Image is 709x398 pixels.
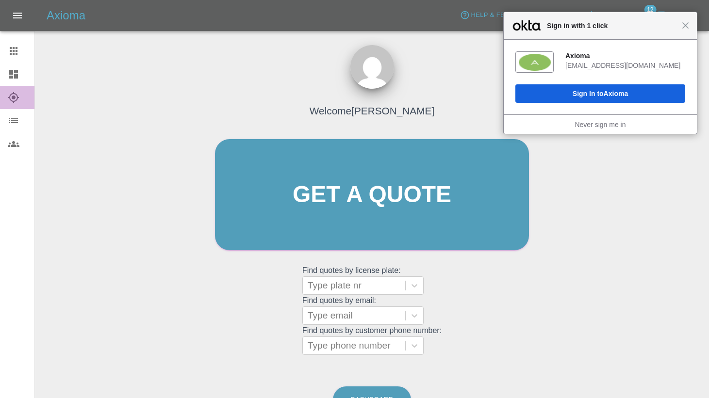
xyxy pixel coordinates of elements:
span: Axioma [604,90,628,97]
h5: Axioma [47,8,85,23]
button: Open drawer [6,4,29,27]
grid: Find quotes by license plate: [302,266,442,295]
div: Axioma [565,51,685,60]
a: Never sign me in [575,121,626,128]
a: Account [534,8,584,23]
div: [EMAIL_ADDRESS][DOMAIN_NAME] [565,61,685,70]
a: Get a quote [215,139,529,250]
button: Logout [654,8,697,23]
img: ... [350,45,394,89]
span: Help & Feedback [471,10,531,21]
span: Account [549,10,582,21]
span: Close [682,22,689,29]
grid: Find quotes by customer phone number: [302,326,442,355]
button: Notifications [584,8,650,23]
grid: Find quotes by email: [302,296,442,325]
span: Logout [667,10,695,21]
button: Sign In toAxioma [515,84,685,103]
img: fs0b0w6k0vZhXWMPP357 [519,54,551,71]
h4: Welcome [PERSON_NAME] [310,103,434,118]
button: Help & Feedback [458,8,534,23]
span: 12 [644,5,656,15]
span: Notifications [597,10,648,21]
span: Sign in with 1 click [542,20,682,32]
